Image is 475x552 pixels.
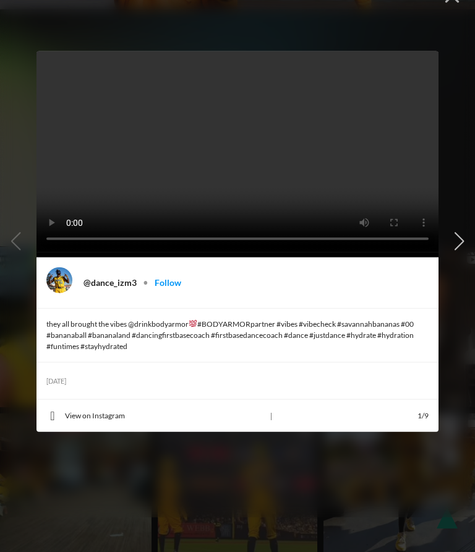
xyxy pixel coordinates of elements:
[36,363,439,399] div: [DATE]
[83,277,137,288] a: @dance_izm3
[46,267,72,293] img: @dance_izm3
[140,271,152,294] div: •
[155,277,181,288] a: Follow
[417,410,429,422] div: 1/9
[46,410,125,422] a: View on Instagram
[189,320,197,327] img: 💯
[264,410,278,422] span: |
[36,309,439,363] div: they all brought the vibes @drinkbodyarmor #BODYARMORpartner #vibes #vibecheck #savannahbananas #...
